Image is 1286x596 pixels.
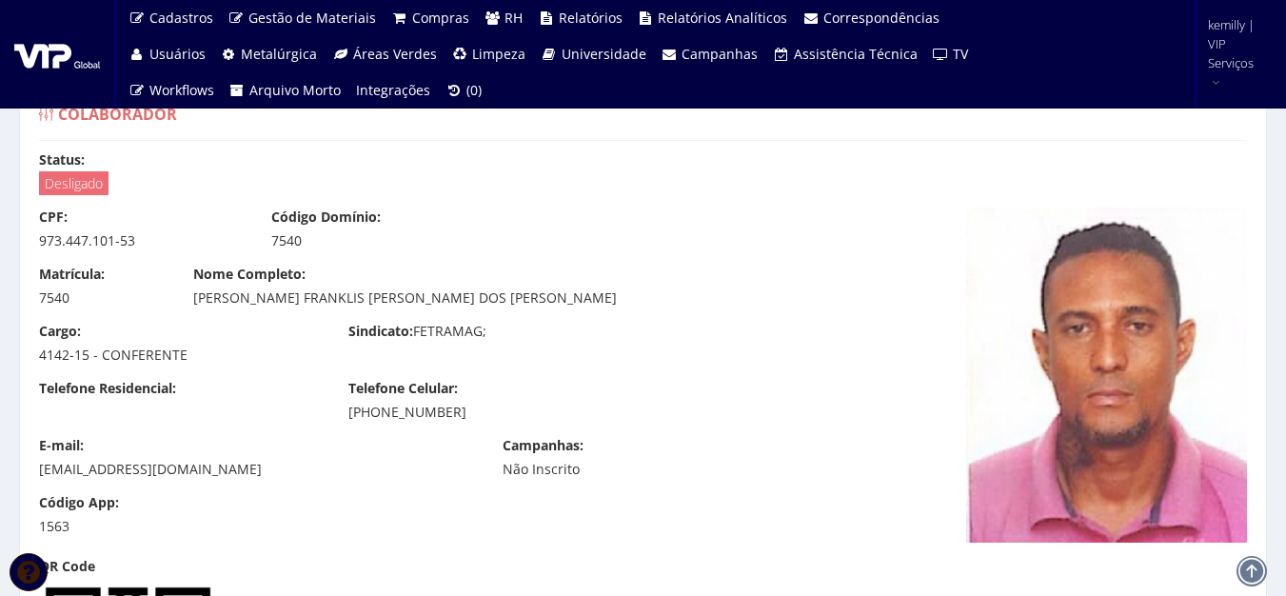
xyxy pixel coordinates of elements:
img: 6cb702da8c820a16ae67b10f0cd217cb.png [966,208,1247,543]
span: TV [953,45,968,63]
div: 1563 [39,517,165,536]
a: Universidade [533,36,654,72]
a: Arquivo Morto [222,72,349,109]
a: TV [925,36,977,72]
label: QR Code [39,557,95,576]
span: Campanhas [682,45,758,63]
a: Áreas Verdes [325,36,445,72]
a: Workflows [121,72,222,109]
div: 973.447.101-53 [39,231,243,250]
label: CPF: [39,208,68,227]
div: [PERSON_NAME] FRANKLIS [PERSON_NAME] DOS [PERSON_NAME] [193,288,783,308]
label: Cargo: [39,322,81,341]
span: Universidade [562,45,646,63]
a: Assistência Técnica [765,36,925,72]
a: Metalúrgica [213,36,326,72]
label: Sindicato: [348,322,413,341]
span: Limpeza [472,45,525,63]
div: 7540 [271,231,475,250]
span: Assistência Técnica [794,45,918,63]
label: Telefone Celular: [348,379,458,398]
span: Cadastros [149,9,213,27]
label: Matrícula: [39,265,105,284]
div: FETRAMAG; [334,322,643,346]
label: Nome Completo: [193,265,306,284]
label: Telefone Residencial: [39,379,176,398]
span: (0) [466,81,482,99]
label: Código App: [39,493,119,512]
span: Arquivo Morto [249,81,341,99]
a: Campanhas [654,36,766,72]
span: Usuários [149,45,206,63]
div: 4142-15 - CONFERENTE [39,346,320,365]
span: Correspondências [823,9,940,27]
span: Workflows [149,81,214,99]
div: [PHONE_NUMBER] [348,403,629,422]
label: E-mail: [39,436,84,455]
div: 7540 [39,288,165,308]
span: RH [505,9,523,27]
span: Desligado [39,171,109,195]
span: Colaborador [58,104,177,125]
div: [EMAIL_ADDRESS][DOMAIN_NAME] [39,460,474,479]
label: Status: [39,150,85,169]
span: Relatórios Analíticos [658,9,787,27]
span: Metalúrgica [241,45,317,63]
span: Integrações [356,81,430,99]
a: (0) [438,72,489,109]
span: Relatórios [559,9,623,27]
span: Áreas Verdes [353,45,437,63]
label: Código Domínio: [271,208,381,227]
a: Limpeza [445,36,534,72]
a: Integrações [348,72,438,109]
a: Usuários [121,36,213,72]
span: kemilly | VIP Serviços [1208,15,1261,72]
label: Campanhas: [503,436,584,455]
span: Compras [412,9,469,27]
span: Gestão de Materiais [248,9,376,27]
div: Não Inscrito [503,460,706,479]
img: logo [14,40,100,69]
